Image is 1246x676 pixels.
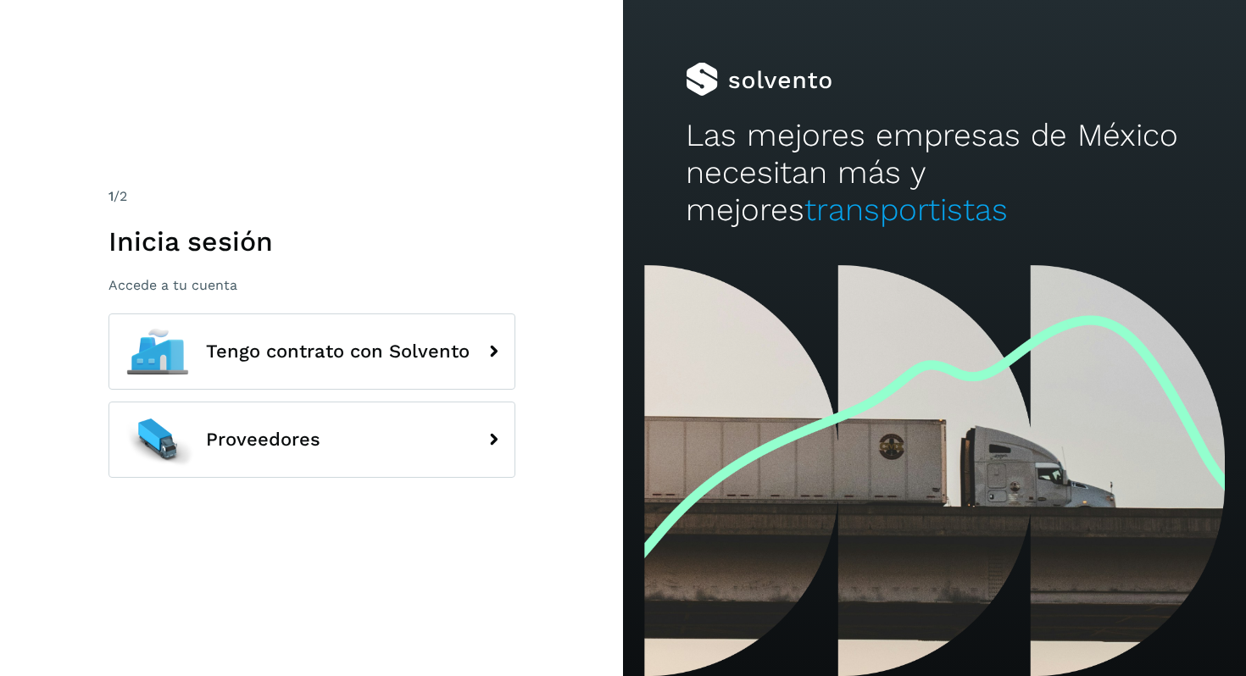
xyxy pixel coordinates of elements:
[108,402,515,478] button: Proveedores
[108,188,114,204] span: 1
[206,429,320,450] span: Proveedores
[108,313,515,390] button: Tengo contrato con Solvento
[206,341,470,362] span: Tengo contrato con Solvento
[108,225,515,258] h1: Inicia sesión
[108,186,515,207] div: /2
[804,191,1008,228] span: transportistas
[108,277,515,293] p: Accede a tu cuenta
[686,117,1184,230] h2: Las mejores empresas de México necesitan más y mejores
